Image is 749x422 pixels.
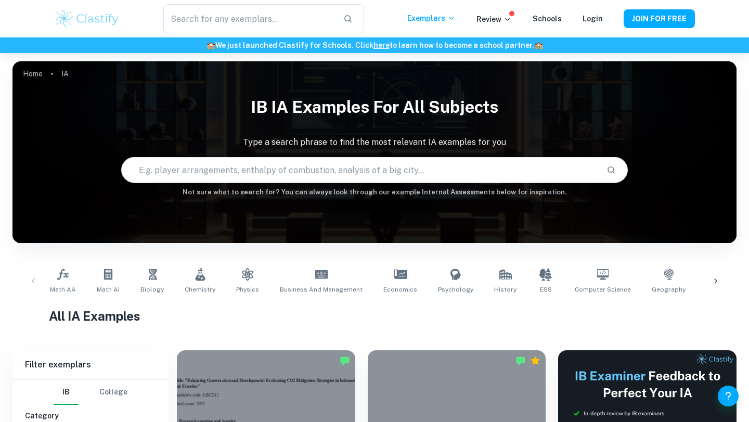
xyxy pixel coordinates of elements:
span: Biology [140,285,164,294]
h6: Filter exemplars [12,350,169,379]
p: IA [61,68,69,80]
a: Schools [533,15,562,23]
button: College [99,380,127,405]
h1: IB IA examples for all subjects [12,90,737,124]
span: Math AA [50,285,76,294]
a: Login [583,15,603,23]
p: Type a search phrase to find the most relevant IA examples for you [12,136,737,149]
span: 🏫 [534,41,543,49]
span: History [494,285,516,294]
span: 🏫 [206,41,215,49]
button: Help and Feedback [718,386,739,406]
input: Search for any exemplars... [163,4,335,33]
h6: We just launched Clastify for Schools. Click to learn how to become a school partner. [2,39,747,51]
button: JOIN FOR FREE [624,9,695,28]
img: Marked [515,355,526,366]
span: Computer Science [575,285,631,294]
a: here [373,41,390,49]
img: Clastify logo [54,8,120,29]
span: Geography [652,285,686,294]
a: Home [23,67,43,81]
span: ESS [540,285,552,294]
p: Exemplars [407,12,456,24]
div: Filter type choice [54,380,127,405]
h6: Not sure what to search for? You can always look through our example Internal Assessments below f... [12,187,737,197]
input: E.g. player arrangements, enthalpy of combustion, analysis of a big city... [122,155,598,184]
span: Physics [236,285,259,294]
h1: All IA Examples [49,307,701,325]
button: IB [54,380,79,405]
span: Chemistry [185,285,215,294]
p: Review [476,14,512,25]
button: Search [602,161,620,179]
img: Marked [340,355,350,366]
span: Business and Management [280,285,363,294]
span: Math AI [97,285,120,294]
span: Psychology [438,285,473,294]
span: Economics [383,285,417,294]
div: Premium [530,355,540,366]
h6: Category [25,410,156,421]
